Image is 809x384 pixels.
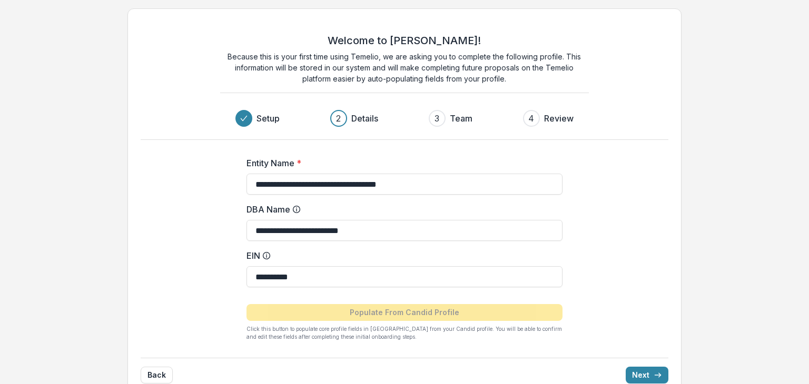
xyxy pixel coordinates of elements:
[435,112,439,125] div: 3
[626,367,668,383] button: Next
[544,112,574,125] h3: Review
[246,249,556,262] label: EIN
[246,304,563,321] button: Populate From Candid Profile
[351,112,378,125] h3: Details
[528,112,534,125] div: 4
[256,112,280,125] h3: Setup
[235,110,574,127] div: Progress
[220,51,589,84] p: Because this is your first time using Temelio, we are asking you to complete the following profil...
[328,34,481,47] h2: Welcome to [PERSON_NAME]!
[246,325,563,341] p: Click this button to populate core profile fields in [GEOGRAPHIC_DATA] from your Candid profile. ...
[141,367,173,383] button: Back
[336,112,341,125] div: 2
[246,203,556,216] label: DBA Name
[450,112,472,125] h3: Team
[246,157,556,169] label: Entity Name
